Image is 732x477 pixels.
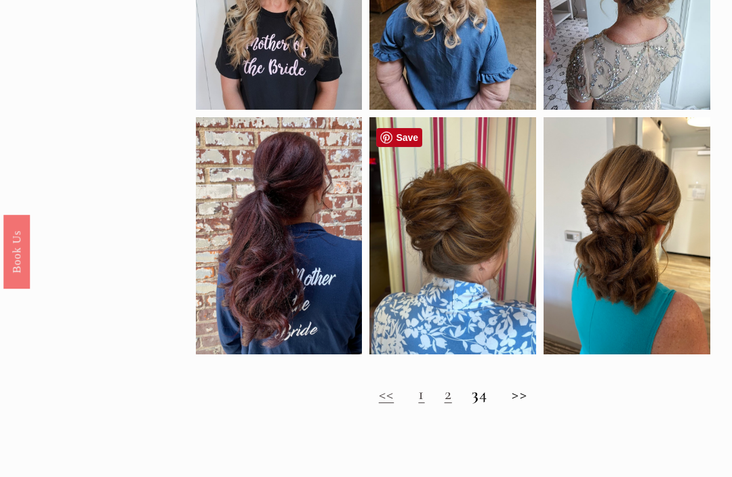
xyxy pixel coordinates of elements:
[472,383,479,404] strong: 3
[379,383,394,404] a: <<
[3,215,30,289] a: Book Us
[376,128,422,147] a: Pin it!
[445,383,452,404] a: 2
[196,384,710,404] h2: 4 >>
[418,383,424,404] a: 1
